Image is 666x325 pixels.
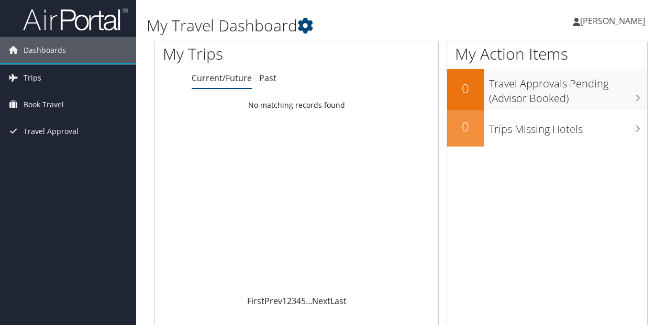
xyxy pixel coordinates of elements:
span: … [306,295,312,307]
span: Travel Approval [24,118,79,144]
a: 5 [301,295,306,307]
a: [PERSON_NAME] [573,5,656,37]
span: [PERSON_NAME] [580,15,645,27]
h3: Travel Approvals Pending (Advisor Booked) [489,71,647,106]
a: Past [259,72,276,84]
h2: 0 [447,118,484,136]
h1: My Travel Dashboard [147,15,486,37]
a: 0Travel Approvals Pending (Advisor Booked) [447,69,647,109]
a: 1 [282,295,287,307]
a: Last [330,295,347,307]
h2: 0 [447,80,484,97]
a: 3 [292,295,296,307]
td: No matching records found [155,96,438,115]
span: Book Travel [24,92,64,118]
span: Dashboards [24,37,66,63]
a: First [247,295,264,307]
a: Current/Future [192,72,252,84]
a: 2 [287,295,292,307]
h1: My Action Items [447,43,647,65]
h1: My Trips [163,43,313,65]
img: airportal-logo.png [23,7,128,31]
a: 4 [296,295,301,307]
span: Trips [24,65,41,91]
a: Prev [264,295,282,307]
a: Next [312,295,330,307]
h3: Trips Missing Hotels [489,117,647,137]
a: 0Trips Missing Hotels [447,110,647,147]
